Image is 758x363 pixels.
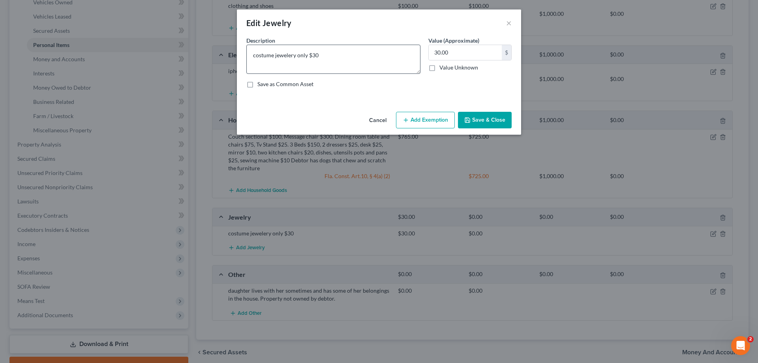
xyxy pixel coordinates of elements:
[502,45,511,60] div: $
[731,336,750,355] iframe: Intercom live chat
[396,112,455,128] button: Add Exemption
[458,112,512,128] button: Save & Close
[506,18,512,28] button: ×
[246,37,275,44] span: Description
[246,17,292,28] div: Edit Jewelry
[429,45,502,60] input: 0.00
[257,80,313,88] label: Save as Common Asset
[363,113,393,128] button: Cancel
[428,36,479,45] label: Value (Approximate)
[439,64,478,71] label: Value Unknown
[747,336,754,342] span: 2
